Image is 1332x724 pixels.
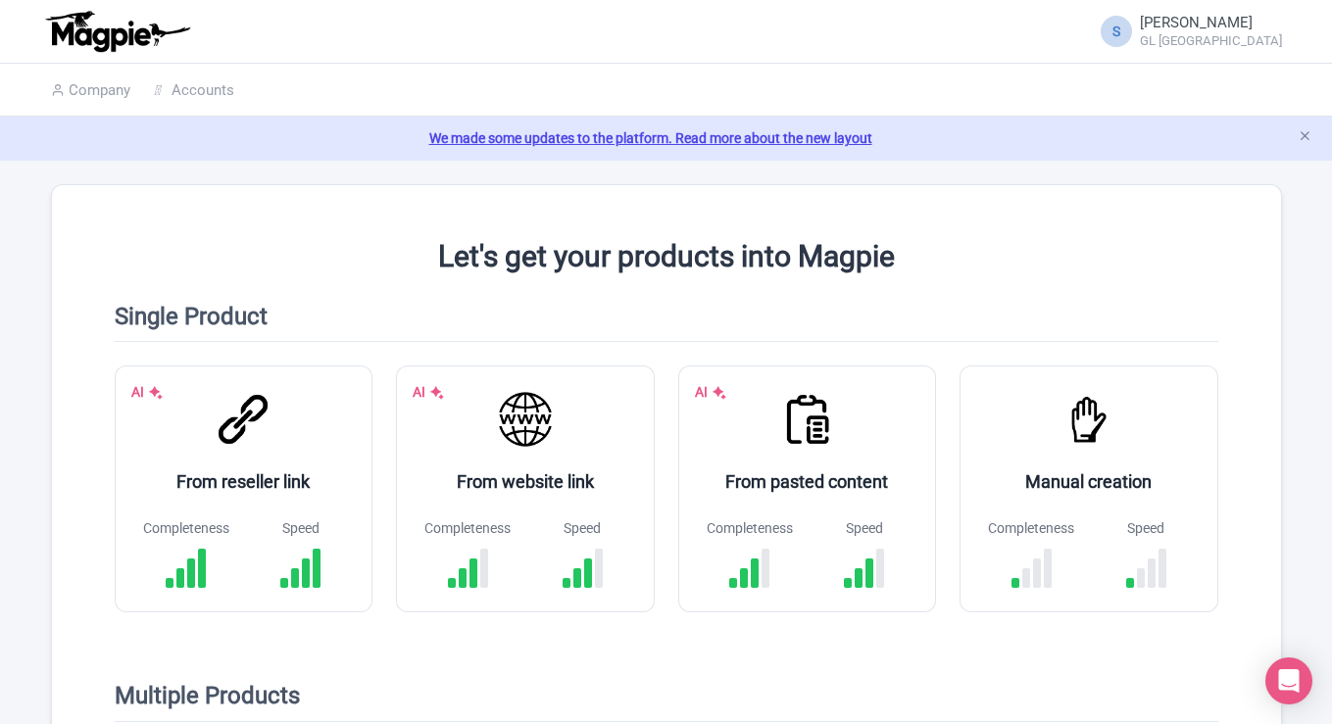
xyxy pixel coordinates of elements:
div: From website link [420,468,630,495]
img: logo-ab69f6fb50320c5b225c76a69d11143b.png [41,10,193,53]
img: AI Symbol [149,385,165,401]
div: Speed [535,518,630,539]
div: Open Intercom Messenger [1265,657,1312,704]
h2: Single Product [115,304,1218,342]
div: From reseller link [139,468,349,495]
div: AI [695,382,728,403]
img: AI Symbol [713,385,728,401]
div: Completeness [420,518,516,539]
div: Completeness [984,518,1079,539]
img: AI Symbol [430,385,446,401]
div: From pasted content [703,468,913,495]
div: Manual creation [984,468,1194,495]
a: We made some updates to the platform. Read more about the new layout [12,128,1320,149]
a: Accounts [156,64,234,118]
div: Speed [1099,518,1194,539]
a: Company [51,64,132,118]
div: Speed [253,518,348,539]
span: S [1095,16,1126,47]
div: AI [131,382,165,403]
div: Speed [816,518,912,539]
button: Close announcement [1298,126,1312,149]
h2: Multiple Products [115,683,1218,721]
div: AI [413,382,446,403]
span: [PERSON_NAME] [1134,14,1251,32]
div: Completeness [703,518,798,539]
small: GL [GEOGRAPHIC_DATA] [1134,34,1282,47]
div: Completeness [139,518,234,539]
h1: Let's get your products into Magpie [115,240,1218,272]
a: S [PERSON_NAME] GL [GEOGRAPHIC_DATA] [1083,16,1282,47]
a: Manual creation Completeness Speed [960,365,1218,636]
